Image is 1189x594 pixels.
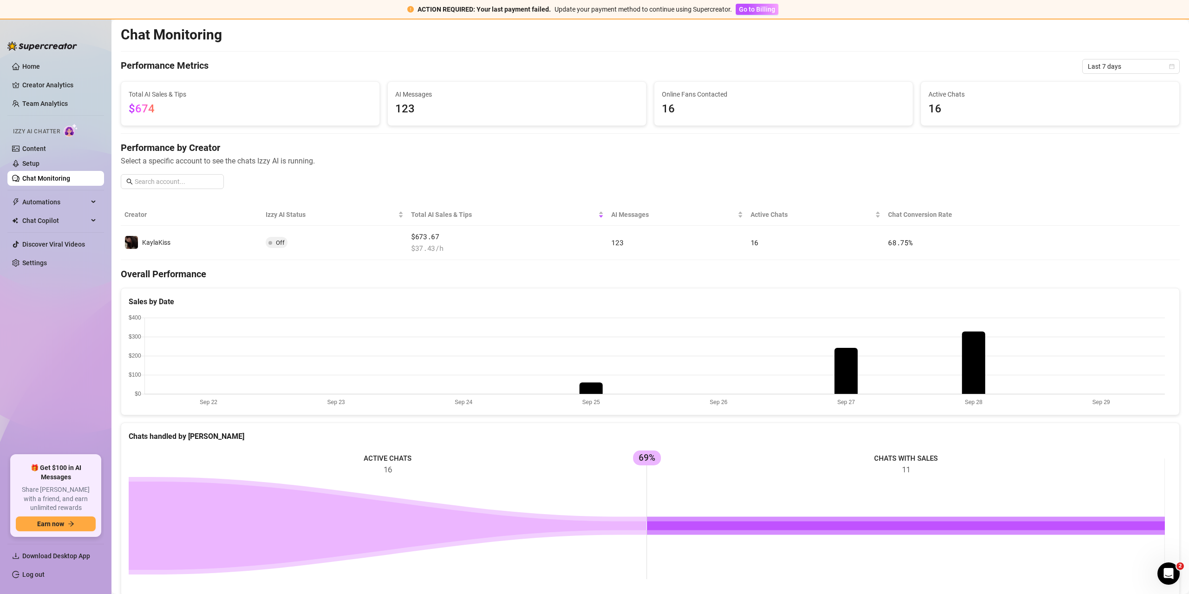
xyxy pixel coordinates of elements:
[418,6,551,13] strong: ACTION REQUIRED: Your last payment failed.
[13,127,60,136] span: Izzy AI Chatter
[22,78,97,92] a: Creator Analytics
[129,431,1172,442] div: Chats handled by [PERSON_NAME]
[1157,562,1180,585] iframe: Intercom live chat
[662,89,905,99] span: Online Fans Contacted
[125,236,138,249] img: KaylaKiss
[395,89,639,99] span: AI Messages
[266,209,396,220] span: Izzy AI Status
[22,241,85,248] a: Discover Viral Videos
[411,243,604,254] span: $ 37.43 /h
[12,217,18,224] img: Chat Copilot
[22,195,88,209] span: Automations
[22,175,70,182] a: Chat Monitoring
[276,239,285,246] span: Off
[22,552,90,560] span: Download Desktop App
[928,89,1172,99] span: Active Chats
[22,63,40,70] a: Home
[121,141,1180,154] h4: Performance by Creator
[22,259,47,267] a: Settings
[407,6,414,13] span: exclamation-circle
[888,238,912,247] span: 68.75 %
[22,213,88,228] span: Chat Copilot
[411,231,604,242] span: $673.67
[884,204,1074,226] th: Chat Conversion Rate
[121,26,222,44] h2: Chat Monitoring
[7,41,77,51] img: logo-BBDzfeDw.svg
[611,238,623,247] span: 123
[262,204,407,226] th: Izzy AI Status
[736,6,778,13] a: Go to Billing
[135,176,218,187] input: Search account...
[22,100,68,107] a: Team Analytics
[64,124,78,137] img: AI Chatter
[121,268,1180,281] h4: Overall Performance
[12,198,20,206] span: thunderbolt
[928,100,1172,118] span: 16
[121,155,1180,167] span: Select a specific account to see the chats Izzy AI is running.
[22,145,46,152] a: Content
[747,204,885,226] th: Active Chats
[395,100,639,118] span: 123
[555,6,732,13] span: Update your payment method to continue using Supercreator.
[1176,562,1184,570] span: 2
[751,209,874,220] span: Active Chats
[608,204,746,226] th: AI Messages
[22,571,45,578] a: Log out
[142,239,170,246] span: KaylaKiss
[611,209,735,220] span: AI Messages
[68,521,74,527] span: arrow-right
[662,100,905,118] span: 16
[121,204,262,226] th: Creator
[129,296,1172,307] div: Sales by Date
[739,6,775,13] span: Go to Billing
[129,102,155,115] span: $674
[37,520,64,528] span: Earn now
[736,4,778,15] button: Go to Billing
[16,516,96,531] button: Earn nowarrow-right
[12,552,20,560] span: download
[121,59,209,74] h4: Performance Metrics
[16,485,96,513] span: Share [PERSON_NAME] with a friend, and earn unlimited rewards
[22,160,39,167] a: Setup
[751,238,758,247] span: 16
[411,209,597,220] span: Total AI Sales & Tips
[1169,64,1175,69] span: calendar
[126,178,133,185] span: search
[1088,59,1174,73] span: Last 7 days
[407,204,608,226] th: Total AI Sales & Tips
[16,463,96,482] span: 🎁 Get $100 in AI Messages
[129,89,372,99] span: Total AI Sales & Tips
